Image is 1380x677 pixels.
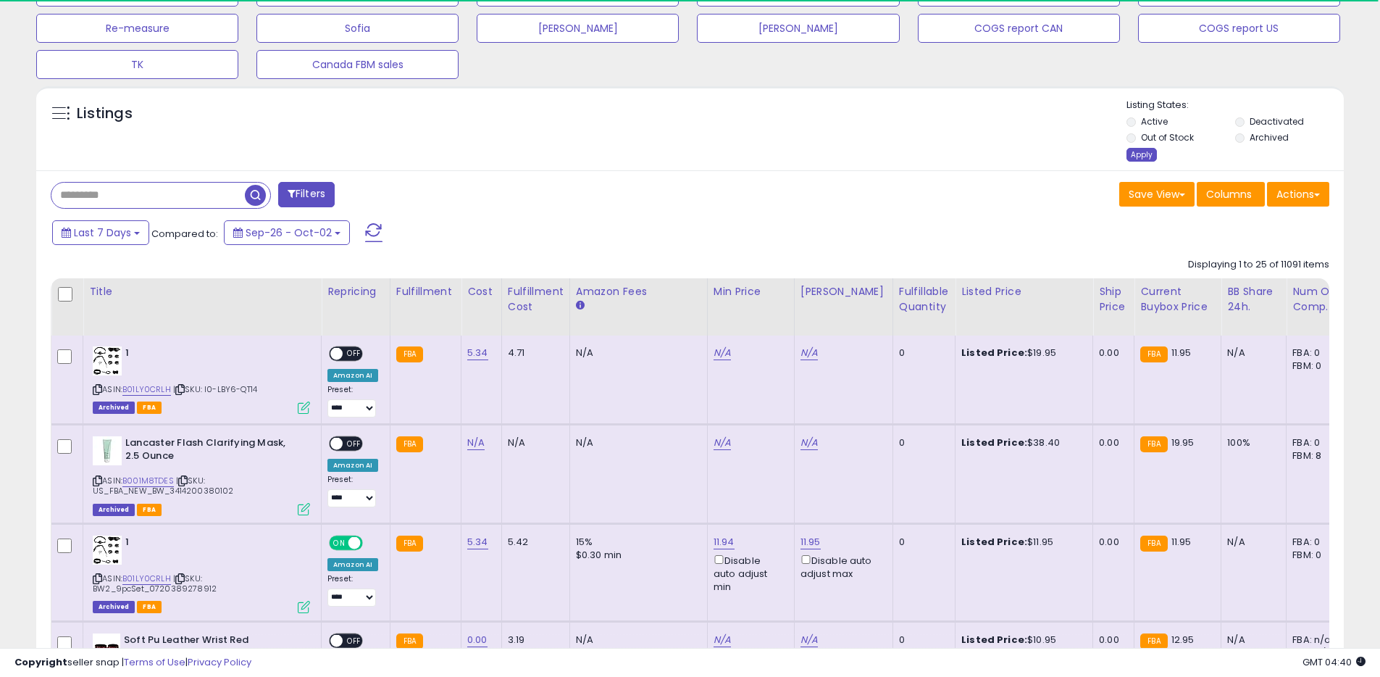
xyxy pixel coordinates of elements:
[1227,436,1275,449] div: 100%
[961,436,1082,449] div: $38.40
[343,348,366,360] span: OFF
[899,436,944,449] div: 0
[330,536,348,549] span: ON
[576,346,696,360] div: N/A
[1227,346,1275,360] div: N/A
[1171,346,1192,360] span: 11.95
[122,383,171,396] a: B01LY0CRLH
[327,385,379,418] div: Preset:
[714,284,788,299] div: Min Price
[576,299,585,312] small: Amazon Fees.
[256,14,459,43] button: Sofia
[151,227,218,241] span: Compared to:
[396,284,455,299] div: Fulfillment
[477,14,679,43] button: [PERSON_NAME]
[173,383,257,395] span: | SKU: I0-LBY6-QT14
[961,284,1087,299] div: Listed Price
[246,225,332,240] span: Sep-26 - Oct-02
[327,475,379,507] div: Preset:
[188,655,251,669] a: Privacy Policy
[1140,436,1167,452] small: FBA
[36,50,238,79] button: TK
[714,633,731,647] a: N/A
[93,601,135,613] span: Listings that have been deleted from Seller Central
[918,14,1120,43] button: COGS report CAN
[122,573,171,585] a: B01LY0CRLH
[961,535,1027,549] b: Listed Price:
[278,182,335,207] button: Filters
[125,536,301,553] b: 1
[961,436,1027,449] b: Listed Price:
[74,225,131,240] span: Last 7 Days
[1140,284,1215,315] div: Current Buybox Price
[1171,633,1195,647] span: 12.95
[1292,634,1340,647] div: FBA: n/a
[714,346,731,360] a: N/A
[1099,436,1123,449] div: 0.00
[714,552,783,594] div: Disable auto adjust min
[800,436,818,450] a: N/A
[1292,436,1340,449] div: FBA: 0
[1292,284,1345,315] div: Num of Comp.
[714,436,731,450] a: N/A
[1140,346,1167,362] small: FBA
[256,50,459,79] button: Canada FBM sales
[576,549,696,562] div: $0.30 min
[36,14,238,43] button: Re-measure
[93,536,122,565] img: 51fCBg5VQCL._SL40_.jpg
[1171,535,1192,549] span: 11.95
[93,504,135,516] span: Listings that have been deleted from Seller Central
[1126,148,1157,162] div: Apply
[137,504,162,516] span: FBA
[137,601,162,613] span: FBA
[93,475,234,497] span: | SKU: US_FBA_NEW_BW_3414200380102
[961,346,1082,360] div: $19.95
[1206,187,1252,202] span: Columns
[899,536,944,549] div: 0
[1227,536,1275,549] div: N/A
[1140,536,1167,552] small: FBA
[77,104,133,124] h5: Listings
[961,633,1027,647] b: Listed Price:
[1292,536,1340,549] div: FBA: 0
[1292,346,1340,360] div: FBA: 0
[1302,655,1366,669] span: 2025-10-10 04:40 GMT
[800,552,882,581] div: Disable auto adjust max
[961,346,1027,360] b: Listed Price:
[467,346,488,360] a: 5.34
[508,346,559,360] div: 4.71
[14,655,67,669] strong: Copyright
[1292,449,1340,462] div: FBM: 8
[1099,284,1128,315] div: Ship Price
[93,346,310,412] div: ASIN:
[1140,634,1167,649] small: FBA
[125,436,301,467] b: Lancaster Flash Clarifying Mask, 2.5 Ounce
[93,634,120,663] img: 416WQv3uxGL._SL40_.jpg
[697,14,899,43] button: [PERSON_NAME]
[14,656,251,670] div: seller snap | |
[396,436,423,452] small: FBA
[1126,99,1344,112] p: Listing States:
[93,436,310,514] div: ASIN:
[327,558,378,571] div: Amazon AI
[508,536,559,549] div: 5.42
[52,220,149,245] button: Last 7 Days
[1138,14,1340,43] button: COGS report US
[93,402,135,414] span: Listings that have been deleted from Seller Central
[1292,360,1340,373] div: FBM: 0
[122,475,174,487] a: B001M8TDES
[1099,634,1123,647] div: 0.00
[396,346,423,362] small: FBA
[224,220,350,245] button: Sep-26 - Oct-02
[899,634,944,647] div: 0
[361,536,384,549] span: OFF
[576,436,696,449] div: N/A
[800,633,818,647] a: N/A
[396,634,423,649] small: FBA
[1188,258,1329,272] div: Displaying 1 to 25 of 11091 items
[327,574,379,607] div: Preset:
[467,535,488,549] a: 5.34
[1197,182,1265,207] button: Columns
[961,634,1082,647] div: $10.95
[467,633,488,647] a: 0.00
